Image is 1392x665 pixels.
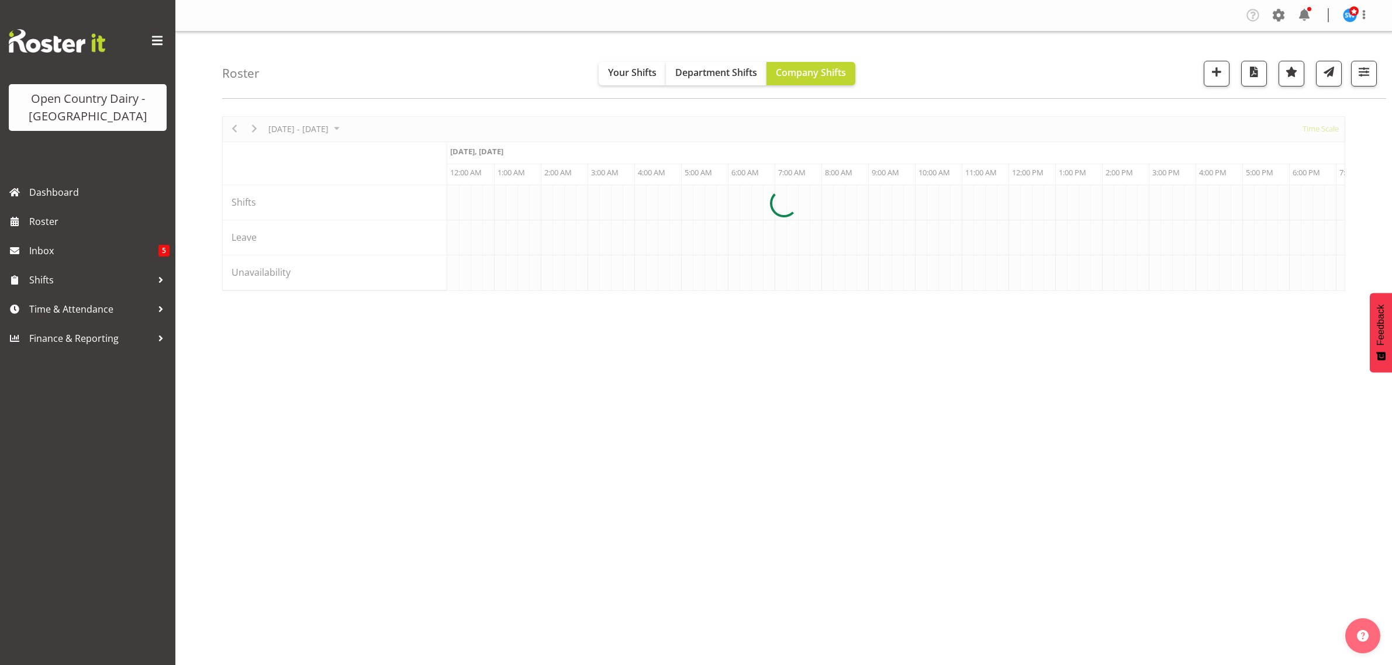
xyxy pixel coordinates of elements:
[9,29,105,53] img: Rosterit website logo
[29,213,170,230] span: Roster
[1279,61,1304,86] button: Highlight an important date within the roster.
[29,271,152,289] span: Shifts
[29,300,152,318] span: Time & Attendance
[29,242,158,259] span: Inbox
[666,62,766,85] button: Department Shifts
[158,245,170,257] span: 5
[1316,61,1342,86] button: Send a list of all shifts for the selected filtered period to all rostered employees.
[1357,630,1369,642] img: help-xxl-2.png
[776,66,846,79] span: Company Shifts
[29,330,152,347] span: Finance & Reporting
[29,183,170,201] span: Dashboard
[599,62,666,85] button: Your Shifts
[1376,304,1386,345] span: Feedback
[608,66,657,79] span: Your Shifts
[766,62,855,85] button: Company Shifts
[1370,293,1392,372] button: Feedback - Show survey
[222,67,260,80] h4: Roster
[1343,8,1357,22] img: steve-webb7510.jpg
[1351,61,1377,86] button: Filter Shifts
[1241,61,1267,86] button: Download a PDF of the roster according to the set date range.
[1204,61,1229,86] button: Add a new shift
[675,66,757,79] span: Department Shifts
[20,90,155,125] div: Open Country Dairy - [GEOGRAPHIC_DATA]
